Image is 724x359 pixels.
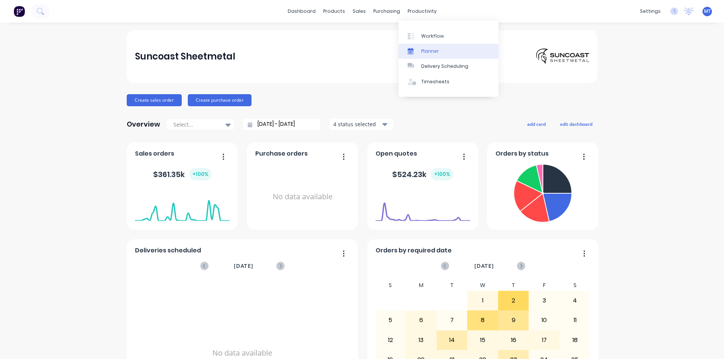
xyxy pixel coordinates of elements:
div: M [406,280,437,291]
img: Factory [14,6,25,17]
span: Open quotes [376,149,417,158]
div: 16 [499,331,529,350]
div: $ 361.35k [153,168,212,180]
a: dashboard [284,6,319,17]
div: purchasing [370,6,404,17]
div: 10 [529,311,559,330]
button: Create sales order [127,94,182,106]
div: + 100 % [189,168,212,180]
div: 11 [560,311,590,330]
span: Orders by status [495,149,549,158]
div: 1 [468,291,498,310]
div: 18 [560,331,590,350]
div: sales [349,6,370,17]
div: $ 524.23k [392,168,453,180]
div: 8 [468,311,498,330]
div: Suncoast Sheetmetal [135,49,235,64]
div: 5 [376,311,406,330]
a: Workflow [399,28,499,43]
a: Planner [399,44,499,59]
div: 15 [468,331,498,350]
div: 4 status selected [333,120,381,128]
div: 4 [560,291,590,310]
div: No data available [255,161,350,232]
div: 7 [437,311,467,330]
a: Delivery Scheduling [399,59,499,74]
span: Sales orders [135,149,174,158]
div: products [319,6,349,17]
div: 6 [406,311,436,330]
div: Workflow [421,33,444,40]
button: 4 status selected [329,119,393,130]
div: Delivery Scheduling [421,63,468,70]
span: [DATE] [234,262,253,270]
div: W [467,280,498,291]
span: [DATE] [474,262,494,270]
div: 12 [376,331,406,350]
div: T [498,280,529,291]
div: T [437,280,468,291]
div: 2 [499,291,529,310]
button: edit dashboard [555,119,597,129]
div: 17 [529,331,559,350]
div: 13 [406,331,436,350]
div: F [529,280,560,291]
div: Timesheets [421,78,449,85]
div: settings [636,6,664,17]
div: S [375,280,406,291]
div: Overview [127,117,160,132]
img: Suncoast Sheetmetal [536,49,589,64]
a: Timesheets [399,74,499,89]
span: Purchase orders [255,149,308,158]
div: S [560,280,591,291]
div: Planner [421,48,439,55]
div: productivity [404,6,440,17]
button: add card [522,119,551,129]
div: 14 [437,331,467,350]
div: 9 [499,311,529,330]
span: MT [704,8,711,15]
button: Create purchase order [188,94,252,106]
div: 3 [529,291,559,310]
div: + 100 % [431,168,453,180]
